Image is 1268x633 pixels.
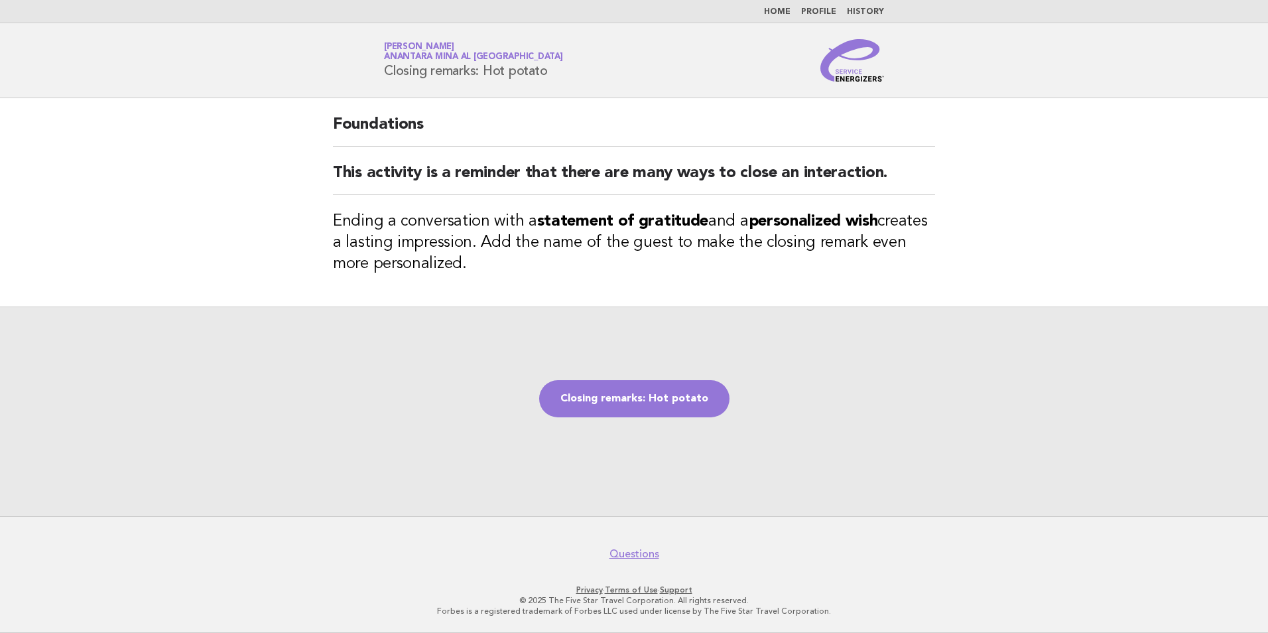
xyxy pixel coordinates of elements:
[749,214,878,230] strong: personalized wish
[333,211,935,275] h3: Ending a conversation with a and a creates a lasting impression. Add the name of the guest to mak...
[605,585,658,595] a: Terms of Use
[228,595,1040,606] p: © 2025 The Five Star Travel Corporation. All rights reserved.
[609,547,659,561] a: Questions
[333,114,935,147] h2: Foundations
[660,585,692,595] a: Support
[576,585,603,595] a: Privacy
[801,8,836,16] a: Profile
[384,53,563,62] span: Anantara Mina al [GEOGRAPHIC_DATA]
[228,585,1040,595] p: · ·
[384,42,563,61] a: [PERSON_NAME]Anantara Mina al [GEOGRAPHIC_DATA]
[820,39,884,82] img: Service Energizers
[384,43,563,78] h1: Closing remarks: Hot potato
[539,380,729,417] a: Closing remarks: Hot potato
[537,214,708,230] strong: statement of gratitude
[764,8,791,16] a: Home
[847,8,884,16] a: History
[228,606,1040,616] p: Forbes is a registered trademark of Forbes LLC used under license by The Five Star Travel Corpora...
[333,163,935,195] h2: This activity is a reminder that there are many ways to close an interaction.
